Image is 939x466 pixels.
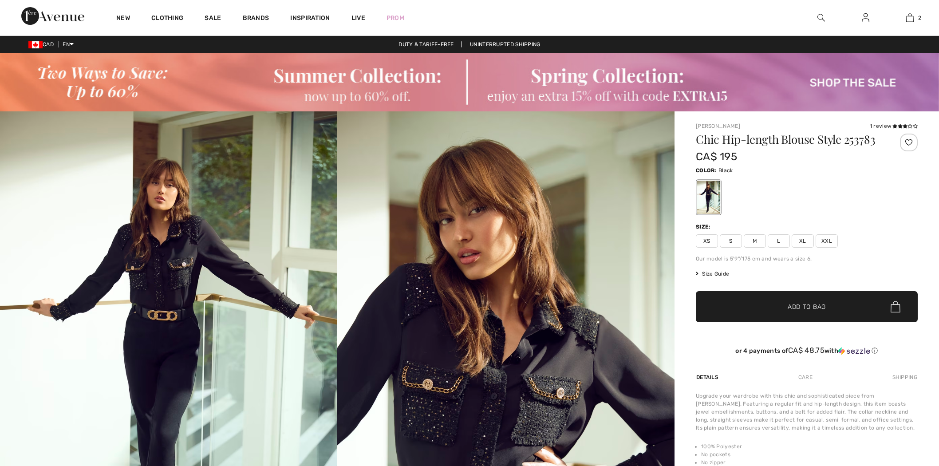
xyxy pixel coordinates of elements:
a: Prom [387,13,404,23]
iframe: Opens a widget where you can chat to one of our agents [883,399,930,422]
li: 100% Polyester [701,442,918,450]
span: Size Guide [696,270,729,278]
a: New [116,14,130,24]
span: Black [718,167,733,174]
a: [PERSON_NAME] [696,123,740,129]
img: My Bag [906,12,914,23]
span: Add to Bag [788,302,826,312]
img: search the website [817,12,825,23]
span: CA$ 195 [696,150,737,163]
a: Live [351,13,365,23]
span: EN [63,41,74,47]
img: My Info [862,12,869,23]
img: 1ère Avenue [21,7,84,25]
div: 1 review [870,122,918,130]
img: Canadian Dollar [28,41,43,48]
li: No pockets [701,450,918,458]
span: M [744,234,766,248]
div: Shipping [890,369,918,385]
a: Brands [243,14,269,24]
h1: Chic Hip-length Blouse Style 253783 [696,134,881,145]
span: S [720,234,742,248]
span: Inspiration [290,14,330,24]
div: Details [696,369,721,385]
span: XL [792,234,814,248]
span: CA$ 48.75 [788,346,825,355]
span: CAD [28,41,57,47]
a: 2 [888,12,931,23]
a: Clothing [151,14,183,24]
div: Black [697,181,720,214]
img: Bag.svg [891,301,900,313]
span: XS [696,234,718,248]
div: or 4 payments of with [696,346,918,355]
span: Color: [696,167,717,174]
img: Sezzle [838,347,870,355]
button: Add to Bag [696,291,918,322]
span: XXL [816,234,838,248]
a: Sign In [855,12,876,24]
a: Sale [205,14,221,24]
span: 2 [918,14,921,22]
div: or 4 payments ofCA$ 48.75withSezzle Click to learn more about Sezzle [696,346,918,358]
div: Size: [696,223,713,231]
div: Upgrade your wardrobe with this chic and sophisticated piece from [PERSON_NAME]. Featuring a regu... [696,392,918,432]
div: Care [791,369,820,385]
div: Our model is 5'9"/175 cm and wears a size 6. [696,255,918,263]
span: L [768,234,790,248]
